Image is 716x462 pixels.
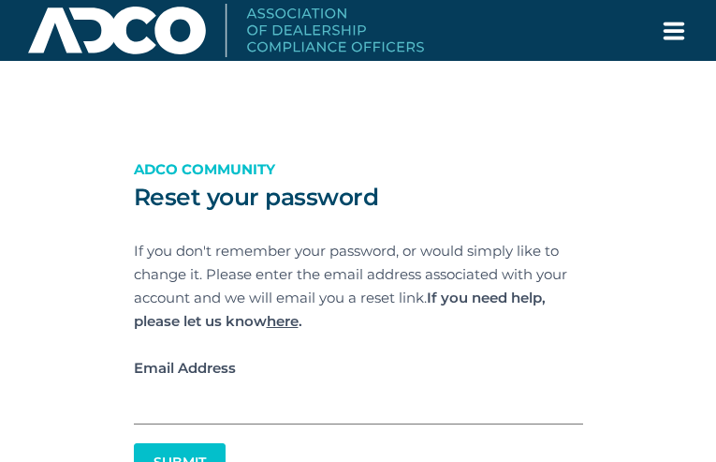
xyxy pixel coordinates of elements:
[28,4,424,56] img: Association of Dealership Compliance Officers logo
[134,183,583,211] h2: Reset your password
[134,356,583,380] label: Email Address
[267,312,299,330] a: here
[134,157,583,181] p: ADCO Community
[134,239,583,333] p: If you don't remember your password, or would simply like to change it. Please enter the email ad...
